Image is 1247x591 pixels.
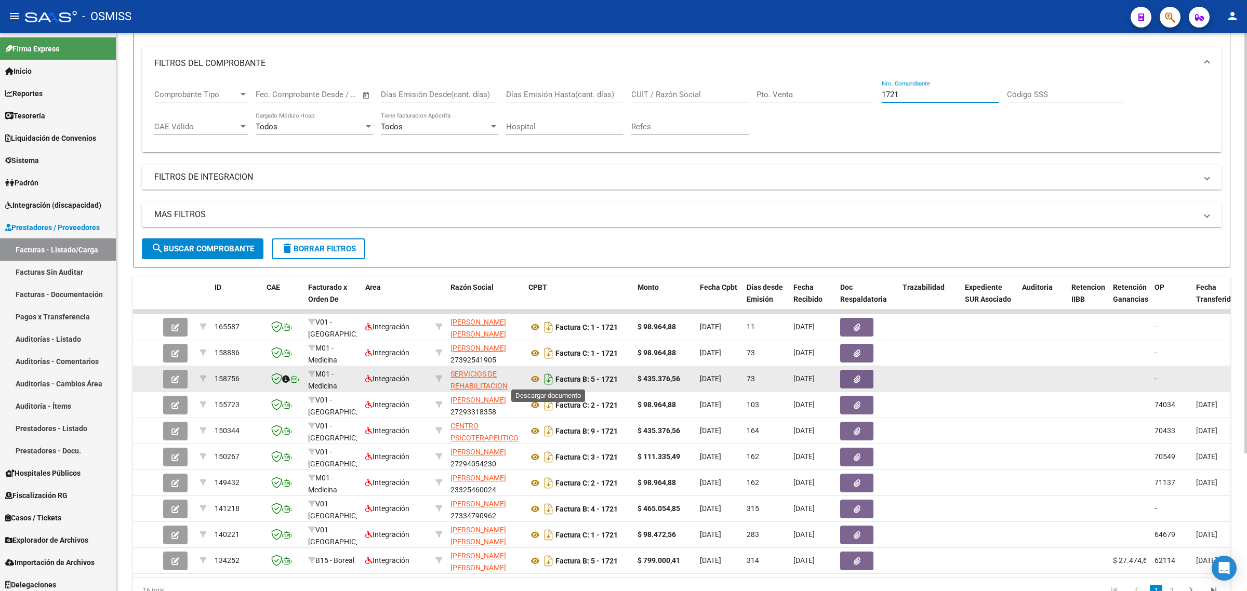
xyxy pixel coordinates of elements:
[450,526,506,546] span: [PERSON_NAME] [PERSON_NAME]
[308,370,337,402] span: M01 - Medicina Esencial
[142,80,1222,153] div: FILTROS DEL COMPROBANTE
[365,530,409,539] span: Integración
[365,504,409,513] span: Integración
[5,132,96,144] span: Liquidación de Convenios
[638,478,676,487] strong: $ 98.964,88
[700,348,721,357] span: [DATE]
[256,122,277,131] span: Todos
[5,467,81,479] span: Hospitales Públicos
[450,283,494,291] span: Razón Social
[555,349,618,357] strong: Factura C: 1 - 1721
[1155,478,1175,487] span: 71137
[903,283,945,291] span: Trazabilidad
[450,344,506,352] span: [PERSON_NAME]
[700,323,721,331] span: [DATE]
[281,244,356,253] span: Borrar Filtros
[215,374,240,383] span: 158756
[542,475,555,491] i: Descargar documento
[696,276,742,322] datatable-header-cell: Fecha Cpbt
[450,448,506,456] span: [PERSON_NAME]
[215,504,240,513] span: 141218
[638,504,680,513] strong: $ 465.054,85
[154,171,1197,183] mat-panel-title: FILTROS DE INTEGRACION
[365,452,409,461] span: Integración
[747,556,759,565] span: 314
[1155,452,1175,461] span: 70549
[542,345,555,361] i: Descargar documento
[304,276,361,322] datatable-header-cell: Facturado x Orden De
[267,283,280,291] span: CAE
[747,452,759,461] span: 162
[5,512,61,523] span: Casos / Tickets
[308,344,337,376] span: M01 - Medicina Esencial
[215,530,240,539] span: 140221
[789,276,836,322] datatable-header-cell: Fecha Recibido
[1022,283,1053,291] span: Auditoria
[215,426,240,435] span: 150344
[1155,504,1157,513] span: -
[5,43,59,55] span: Firma Express
[793,348,815,357] span: [DATE]
[793,478,815,487] span: [DATE]
[381,122,403,131] span: Todos
[1155,323,1157,331] span: -
[638,283,659,291] span: Monto
[542,319,555,335] i: Descargar documento
[262,276,304,322] datatable-header-cell: CAE
[555,427,618,435] strong: Factura B: 9 - 1721
[5,199,101,211] span: Integración (discapacidad)
[5,88,43,99] span: Reportes
[5,110,45,122] span: Tesorería
[361,276,431,322] datatable-header-cell: Area
[272,238,365,259] button: Borrar Filtros
[450,368,520,390] div: 30714134368
[1196,426,1217,435] span: [DATE]
[555,479,618,487] strong: Factura C: 2 - 1721
[151,242,164,254] mat-icon: search
[961,276,1018,322] datatable-header-cell: Expediente SUR Asociado
[700,452,721,461] span: [DATE]
[450,342,520,364] div: 27392541905
[151,244,254,253] span: Buscar Comprobante
[365,374,409,383] span: Integración
[1109,276,1150,322] datatable-header-cell: Retención Ganancias
[898,276,961,322] datatable-header-cell: Trazabilidad
[700,504,721,513] span: [DATE]
[82,5,131,28] span: - OSMISS
[142,202,1222,227] mat-expansion-panel-header: MAS FILTROS
[700,400,721,409] span: [DATE]
[528,283,547,291] span: CPBT
[1196,556,1217,565] span: [DATE]
[154,122,238,131] span: CAE Válido
[142,47,1222,80] mat-expansion-panel-header: FILTROS DEL COMPROBANTE
[215,478,240,487] span: 149432
[154,90,238,99] span: Comprobante Tipo
[450,474,506,482] span: [PERSON_NAME]
[8,10,21,22] mat-icon: menu
[5,490,68,501] span: Fiscalización RG
[1071,283,1105,303] span: Retencion IIBB
[524,276,633,322] datatable-header-cell: CPBT
[142,238,263,259] button: Buscar Comprobante
[1196,400,1217,409] span: [DATE]
[542,397,555,413] i: Descargar documento
[542,553,555,569] i: Descargar documento
[555,323,618,331] strong: Factura C: 1 - 1721
[638,530,676,539] strong: $ 98.472,56
[638,374,680,383] strong: $ 435.376,56
[793,426,815,435] span: [DATE]
[1226,10,1239,22] mat-icon: person
[365,323,409,331] span: Integración
[1155,400,1175,409] span: 74034
[840,283,887,303] span: Doc Respaldatoria
[361,89,373,101] button: Open calendar
[154,58,1197,69] mat-panel-title: FILTROS DEL COMPROBANTE
[638,400,676,409] strong: $ 98.964,88
[638,452,680,461] strong: $ 111.335,49
[307,90,357,99] input: Fecha fin
[1018,276,1067,322] datatable-header-cell: Auditoria
[542,501,555,517] i: Descargar documento
[742,276,789,322] datatable-header-cell: Días desde Emisión
[793,323,815,331] span: [DATE]
[747,283,783,303] span: Días desde Emisión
